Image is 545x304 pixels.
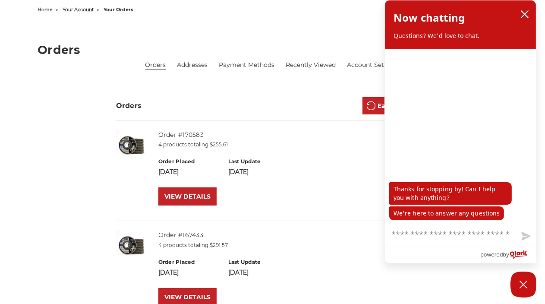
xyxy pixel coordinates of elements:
[347,60,400,70] a: Account Settings
[389,206,504,220] p: We're here to answer any questions
[389,182,512,205] p: Thanks for stopping by! Can I help you with anything?
[158,269,179,276] span: [DATE]
[394,32,527,40] p: Questions? We'd love to chat.
[286,60,336,70] a: Recently Viewed
[104,6,133,13] span: your orders
[177,60,208,70] a: Addresses
[514,227,536,247] button: Send message
[116,230,146,260] img: Black Hawk 4-1/2" x 7/8" Flap Disc Type 27 - 10 Pack
[158,187,217,206] a: VIEW DETAILS
[510,272,536,298] button: Close Chatbox
[394,9,465,26] h2: Now chatting
[219,60,274,70] a: Payment Methods
[158,258,219,266] h6: Order Placed
[228,258,289,266] h6: Last Update
[228,269,249,276] span: [DATE]
[158,158,219,165] h6: Order Placed
[158,141,429,149] p: 4 products totaling $255.61
[362,97,429,114] a: Easy REORDER
[116,130,146,160] img: Black Hawk 4-1/2" x 7/8" Flap Disc Type 27 - 10 Pack
[518,8,532,21] button: close chatbox
[228,168,249,176] span: [DATE]
[158,131,204,139] a: Order #170583
[480,247,536,263] a: Powered by Olark
[158,168,179,176] span: [DATE]
[145,60,166,70] li: Orders
[158,231,203,239] a: Order #167433
[228,158,289,165] h6: Last Update
[503,249,509,260] span: by
[158,241,429,249] p: 4 products totaling $291.57
[116,101,142,111] h3: Orders
[38,6,53,13] a: home
[480,249,503,260] span: powered
[63,6,94,13] a: your account
[385,49,536,224] div: chat
[38,44,507,56] h1: Orders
